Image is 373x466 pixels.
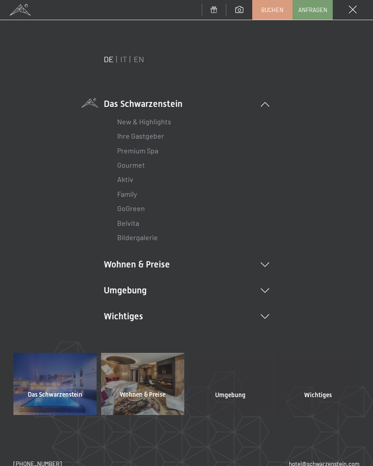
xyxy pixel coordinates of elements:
[117,175,133,183] a: Aktiv
[117,131,164,140] a: Ihre Gastgeber
[134,54,144,64] a: EN
[11,353,99,415] a: Das Schwarzenstein Wellnesshotel Südtirol SCHWARZENSTEIN - Wellnessurlaub in den Alpen
[120,54,127,64] a: IT
[28,390,82,399] span: Das Schwarzenstein
[117,146,158,155] a: Premium Spa
[304,391,332,400] span: Wichtiges
[293,0,332,19] a: Anfragen
[117,161,145,169] a: Gourmet
[253,0,292,19] a: Buchen
[261,6,284,14] span: Buchen
[120,390,165,399] span: Wohnen & Preise
[104,54,114,64] a: DE
[99,353,186,415] a: Wohnen & Preise Wellnesshotel Südtirol SCHWARZENSTEIN - Wellnessurlaub in den Alpen
[117,219,139,227] a: Belvita
[186,353,274,415] a: Umgebung Wellnesshotel Südtirol SCHWARZENSTEIN - Wellnessurlaub in den Alpen
[117,233,158,241] a: Bildergalerie
[117,204,145,212] a: GoGreen
[274,353,362,415] a: Wichtiges Wellnesshotel Südtirol SCHWARZENSTEIN - Wellnessurlaub in den Alpen
[117,117,171,126] a: New & Highlights
[298,6,327,14] span: Anfragen
[117,190,137,198] a: Family
[215,391,246,400] span: Umgebung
